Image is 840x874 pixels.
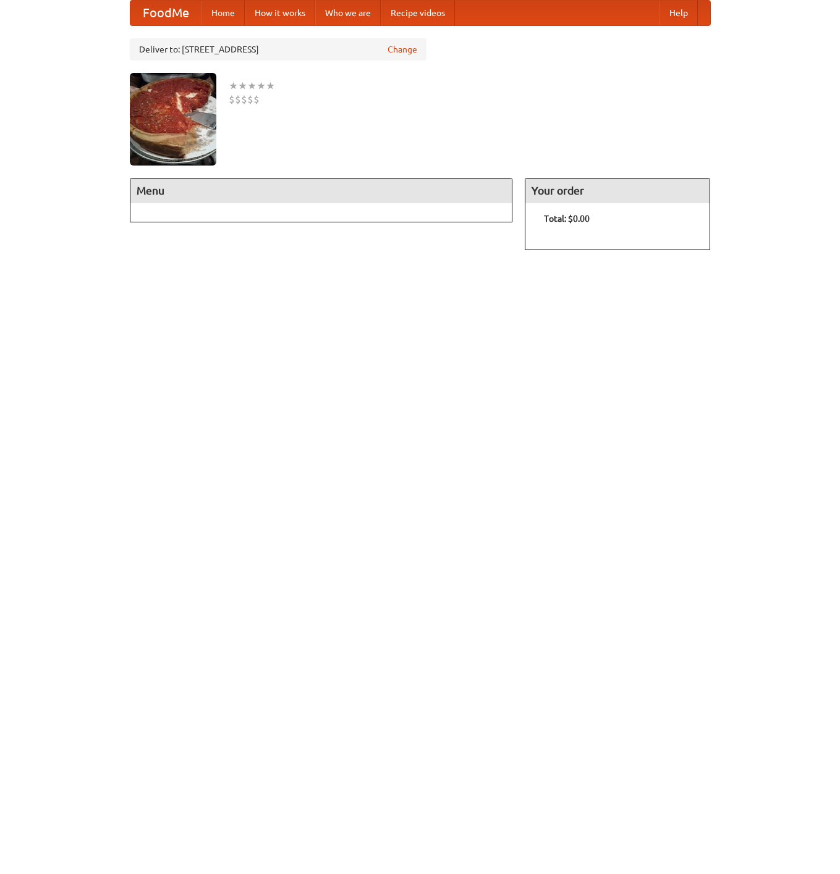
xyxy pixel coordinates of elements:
h4: Menu [130,179,512,203]
li: ★ [247,79,257,93]
li: $ [247,93,253,106]
div: Deliver to: [STREET_ADDRESS] [130,38,426,61]
h4: Your order [525,179,710,203]
li: ★ [257,79,266,93]
li: $ [235,93,241,106]
li: $ [229,93,235,106]
a: Recipe videos [381,1,455,25]
li: ★ [266,79,275,93]
a: Help [660,1,698,25]
b: Total: $0.00 [544,214,590,224]
a: Home [202,1,245,25]
img: angular.jpg [130,73,216,166]
a: Change [388,43,417,56]
li: ★ [229,79,238,93]
a: How it works [245,1,315,25]
li: $ [253,93,260,106]
li: $ [241,93,247,106]
li: ★ [238,79,247,93]
a: FoodMe [130,1,202,25]
a: Who we are [315,1,381,25]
